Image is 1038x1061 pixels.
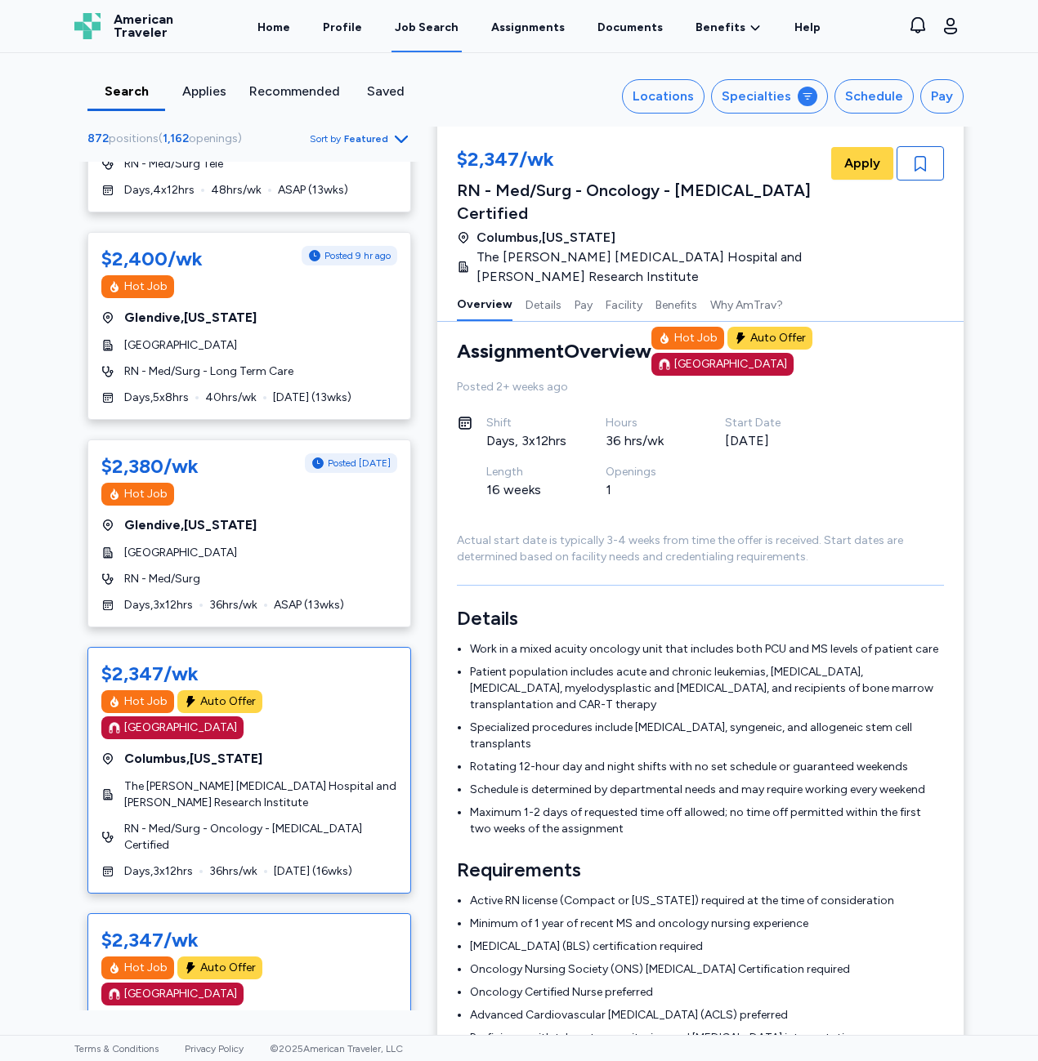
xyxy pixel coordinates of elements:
div: Actual start date is typically 3-4 weeks from time the offer is received. Start dates are determi... [457,533,944,565]
a: Benefits [696,20,762,36]
div: Applies [172,82,236,101]
div: $2,347/wk [101,661,199,687]
span: RN - Med/Surg - Oncology - [MEDICAL_DATA] Certified [124,821,397,854]
span: Glendive , [US_STATE] [124,515,257,535]
div: Shift [486,415,566,431]
span: [GEOGRAPHIC_DATA] [124,337,237,354]
div: Hot Job [124,279,168,295]
span: Glendive , [US_STATE] [124,308,257,328]
button: Locations [622,79,705,114]
li: Active RN license (Compact or [US_STATE]) required at the time of consideration [470,893,944,909]
button: Schedule [834,79,914,114]
div: 36 hrs/wk [606,431,686,451]
li: Schedule is determined by departmental needs and may require working every weekend [470,782,944,798]
li: Maximum 1-2 days of requested time off allowed; no time off permitted within the first two weeks ... [470,805,944,837]
div: $2,400/wk [101,246,203,272]
span: Featured [344,132,388,145]
div: Length [486,464,566,480]
span: 36 hrs/wk [209,863,257,880]
div: $2,347/wk [457,146,828,176]
span: American Traveler [114,13,173,39]
div: Search [94,82,159,101]
li: [MEDICAL_DATA] (BLS) certification required [470,938,944,955]
span: Benefits [696,20,745,36]
div: Auto Offer [200,960,256,976]
button: Facility [606,287,642,321]
li: Work in a mixed acuity oncology unit that includes both PCU and MS levels of patient care [470,641,944,658]
span: RN - Med/Surg [124,571,200,587]
span: Days , 3 x 12 hrs [124,863,193,880]
div: 1 [606,480,686,500]
span: openings [189,132,238,145]
div: Assignment Overview [457,338,651,364]
li: Oncology Certified Nurse preferred [470,984,944,1001]
div: Hot Job [674,330,718,346]
div: Saved [353,82,418,101]
li: Rotating 12-hour day and night shifts with no set schedule or guaranteed weekends [470,759,944,775]
div: Job Search [395,20,459,36]
span: © 2025 American Traveler, LLC [270,1043,403,1054]
span: RN - Med/Surg - Long Term Care [124,363,293,380]
span: Apply [844,154,880,173]
div: [GEOGRAPHIC_DATA] [124,986,237,1002]
li: Patient population includes acute and chronic leukemias, [MEDICAL_DATA], [MEDICAL_DATA], myelodys... [470,664,944,713]
button: Sort byFeatured [310,129,411,149]
a: Privacy Policy [185,1043,244,1054]
div: Schedule [845,87,903,106]
div: Specialties [722,87,791,106]
span: ASAP ( 13 wks) [274,597,344,613]
div: Posted 2+ weeks ago [457,379,944,395]
span: positions [109,132,159,145]
div: Openings [606,464,686,480]
span: 36 hrs/wk [209,597,257,613]
span: [DATE] ( 16 wks) [274,863,352,880]
div: [GEOGRAPHIC_DATA] [674,356,787,372]
span: The [PERSON_NAME] [MEDICAL_DATA] Hospital and [PERSON_NAME] Research Institute [476,247,818,287]
li: Minimum of 1 year of recent MS and oncology nursing experience [470,916,944,932]
li: Proficiency with telemetry monitoring and [MEDICAL_DATA] interpretation [470,1030,944,1046]
span: Posted [DATE] [328,457,391,470]
div: Start Date [725,415,805,431]
h3: Requirements [457,857,944,883]
span: Columbus , [US_STATE] [476,228,615,247]
button: Details [526,287,562,321]
div: $2,347/wk [101,927,199,953]
span: ASAP ( 13 wks) [278,182,348,198]
div: RN - Med/Surg - Oncology - [MEDICAL_DATA] Certified [457,179,828,225]
span: 40 hrs/wk [205,390,257,406]
div: Auto Offer [200,693,256,710]
button: Overview [457,287,512,321]
div: 16 weeks [486,480,566,500]
span: Sort by [310,132,341,145]
div: [DATE] [725,431,805,451]
li: Oncology Nursing Society (ONS) [MEDICAL_DATA] Certification required [470,961,944,978]
li: Specialized procedures include [MEDICAL_DATA], syngeneic, and allogeneic stem cell transplants [470,720,944,752]
h3: Details [457,605,944,631]
span: Days , 5 x 8 hrs [124,390,189,406]
span: Days , 4 x 12 hrs [124,182,195,198]
span: The [PERSON_NAME] [MEDICAL_DATA] Hospital and [PERSON_NAME] Research Institute [124,778,397,811]
span: RN - Med/Surg Tele [124,156,223,172]
span: 48 hrs/wk [211,182,262,198]
span: [DATE] ( 13 wks) [273,390,351,406]
div: Hot Job [124,960,168,976]
a: Terms & Conditions [74,1043,159,1054]
span: 872 [87,132,109,145]
div: $2,380/wk [101,453,199,479]
div: Days, 3x12hrs [486,431,566,451]
span: Posted 9 hr ago [324,249,391,262]
span: 1,162 [163,132,189,145]
div: [GEOGRAPHIC_DATA] [124,720,237,736]
div: Auto Offer [750,330,806,346]
span: Days , 3 x 12 hrs [124,597,193,613]
button: Specialties [711,79,828,114]
button: Why AmTrav? [710,287,783,321]
div: Pay [931,87,953,106]
div: Hours [606,415,686,431]
button: Benefits [655,287,697,321]
div: Recommended [249,82,340,101]
button: Apply [831,147,893,180]
span: Columbus , [US_STATE] [124,749,262,769]
div: Hot Job [124,693,168,710]
button: Pay [920,79,964,114]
